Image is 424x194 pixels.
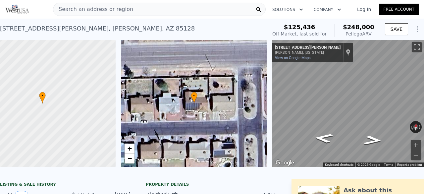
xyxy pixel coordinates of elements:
[418,121,422,133] button: Rotate clockwise
[275,50,341,55] div: [PERSON_NAME], [US_STATE]
[272,40,424,167] div: Map
[39,92,46,103] div: •
[384,163,393,166] a: Terms (opens in new tab)
[385,23,408,35] button: SAVE
[411,140,421,150] button: Zoom in
[146,182,278,187] div: Property details
[53,5,133,13] span: Search an address or region
[379,4,419,15] a: Free Account
[411,150,421,160] button: Zoom out
[284,24,315,31] span: $125,436
[274,159,296,167] a: Open this area in Google Maps (opens a new window)
[191,92,197,103] div: •
[343,24,374,31] span: $248,000
[127,144,132,153] span: +
[411,23,424,36] button: Show Options
[127,154,132,162] span: −
[267,4,308,16] button: Solutions
[357,163,380,166] span: © 2025 Google
[274,159,296,167] img: Google
[346,49,350,56] a: Show location on map
[343,31,374,37] div: Pellego ARV
[39,93,46,99] span: •
[397,163,422,166] a: Report a problem
[308,4,346,16] button: Company
[272,40,424,167] div: Street View
[5,5,29,14] img: Pellego
[272,31,327,37] div: Off Market, last sold for
[410,121,413,133] button: Rotate counterclockwise
[275,56,311,60] a: View on Google Maps
[412,121,419,133] button: Reset the view
[125,154,134,163] a: Zoom out
[306,131,341,145] path: Go West, W Hess Ave
[412,42,422,52] button: Toggle fullscreen view
[191,93,197,99] span: •
[125,144,134,154] a: Zoom in
[275,45,341,50] div: [STREET_ADDRESS][PERSON_NAME]
[349,6,379,13] a: Log In
[355,133,390,147] path: Go East, W Hess Ave
[325,162,353,167] button: Keyboard shortcuts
